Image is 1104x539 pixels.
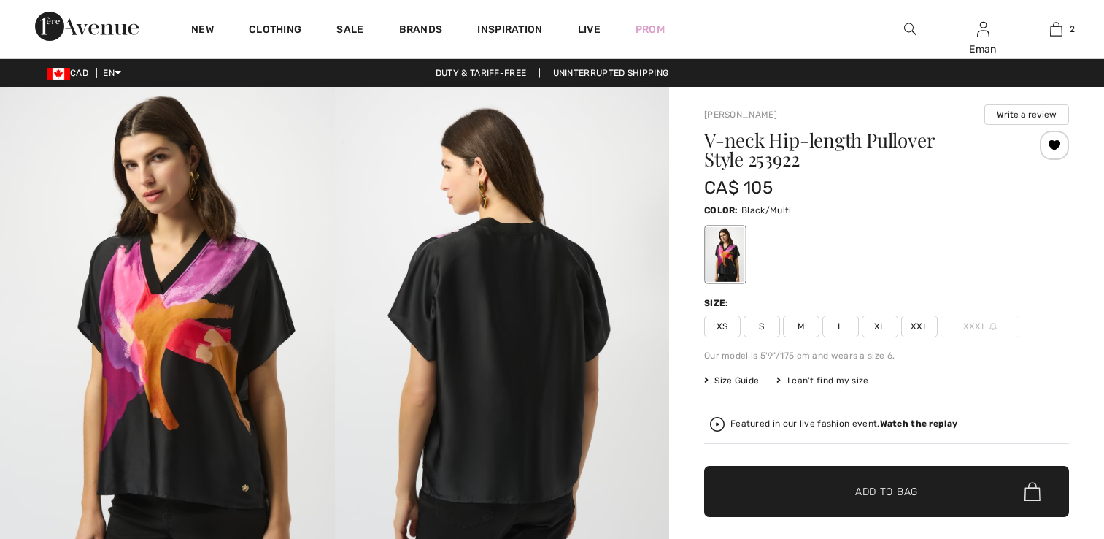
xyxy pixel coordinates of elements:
[1070,23,1075,36] span: 2
[855,484,918,500] span: Add to Bag
[941,316,1019,337] span: XXXL
[1011,429,1089,466] iframe: Opens a widget where you can chat to one of our agents
[704,466,1069,517] button: Add to Bag
[947,42,1019,57] div: Eman
[578,22,601,37] a: Live
[477,23,542,39] span: Inspiration
[706,227,744,282] div: Black/Multi
[977,20,989,38] img: My Info
[1020,20,1092,38] a: 2
[704,110,777,120] a: [PERSON_NAME]
[984,104,1069,125] button: Write a review
[704,374,759,387] span: Size Guide
[103,68,121,78] span: EN
[783,316,819,337] span: M
[399,23,443,39] a: Brands
[704,316,741,337] span: XS
[1050,20,1062,38] img: My Bag
[744,316,780,337] span: S
[191,23,214,39] a: New
[989,323,997,330] img: ring-m.svg
[35,12,139,41] img: 1ère Avenue
[636,22,665,37] a: Prom
[862,316,898,337] span: XL
[880,418,958,429] strong: Watch the replay
[704,349,1069,362] div: Our model is 5'9"/175 cm and wears a size 6.
[977,22,989,36] a: Sign In
[901,316,938,337] span: XXL
[336,23,363,39] a: Sale
[704,131,1008,169] h1: V-neck Hip-length Pullover Style 253922
[776,374,868,387] div: I can't find my size
[1024,482,1041,501] img: Bag.svg
[822,316,859,337] span: L
[730,419,957,429] div: Featured in our live fashion event.
[47,68,94,78] span: CAD
[904,20,916,38] img: search the website
[704,177,773,198] span: CA$ 105
[704,297,732,310] div: Size:
[704,205,738,215] span: Color:
[47,68,70,80] img: Canadian Dollar
[710,417,725,432] img: Watch the replay
[741,205,791,215] span: Black/Multi
[249,23,301,39] a: Clothing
